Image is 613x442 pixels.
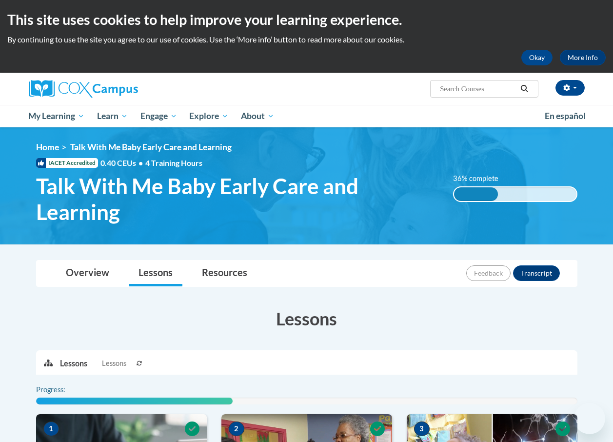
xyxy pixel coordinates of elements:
[560,50,606,65] a: More Info
[22,105,91,127] a: My Learning
[513,265,560,281] button: Transcript
[100,158,145,168] span: 0.40 CEUs
[97,110,128,122] span: Learn
[454,187,498,201] div: 36% complete
[134,105,183,127] a: Engage
[183,105,235,127] a: Explore
[29,80,138,98] img: Cox Campus
[43,422,59,436] span: 1
[521,50,553,65] button: Okay
[414,422,430,436] span: 3
[229,422,244,436] span: 2
[138,158,143,167] span: •
[538,106,592,126] a: En español
[192,261,257,286] a: Resources
[36,173,438,225] span: Talk With Me Baby Early Care and Learning
[145,158,202,167] span: 4 Training Hours
[36,306,577,331] h3: Lessons
[189,110,228,122] span: Explore
[28,110,84,122] span: My Learning
[574,403,605,434] iframe: Button to launch messaging window
[36,158,98,168] span: IACET Accredited
[91,105,134,127] a: Learn
[129,261,182,286] a: Lessons
[517,83,532,95] button: Search
[36,384,92,395] label: Progress:
[555,80,585,96] button: Account Settings
[102,358,126,369] span: Lessons
[60,358,87,369] p: Lessons
[439,83,517,95] input: Search Courses
[241,110,274,122] span: About
[453,173,509,184] label: 36% complete
[235,105,280,127] a: About
[545,111,586,121] span: En español
[7,10,606,29] h2: This site uses cookies to help improve your learning experience.
[7,34,606,45] p: By continuing to use the site you agree to our use of cookies. Use the ‘More info’ button to read...
[36,142,59,152] a: Home
[29,80,204,98] a: Cox Campus
[140,110,177,122] span: Engage
[56,261,119,286] a: Overview
[466,265,511,281] button: Feedback
[70,142,232,152] span: Talk With Me Baby Early Care and Learning
[21,105,592,127] div: Main menu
